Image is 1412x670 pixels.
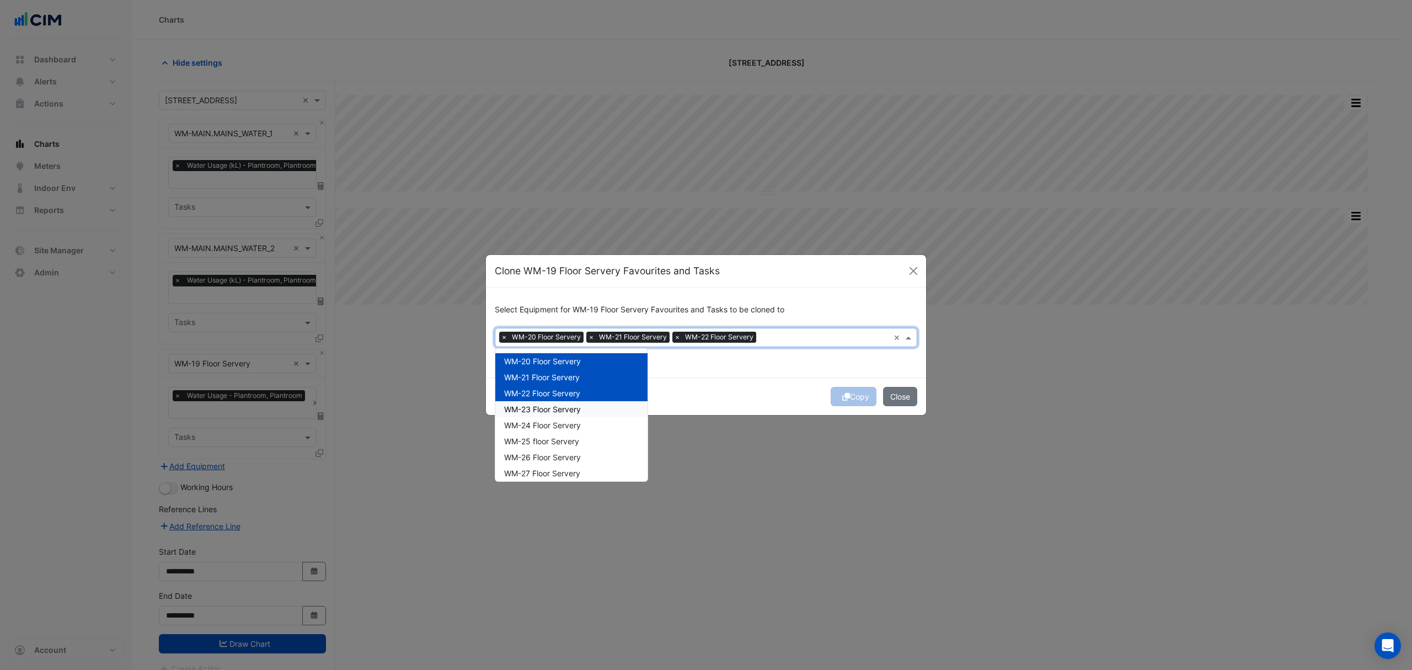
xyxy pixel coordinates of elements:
[504,389,580,398] span: WM-22 Floor Servery
[596,332,670,343] span: WM-21 Floor Servery
[495,347,529,360] button: Select All
[504,421,581,430] span: WM-24 Floor Servery
[682,332,756,343] span: WM-22 Floor Servery
[672,332,682,343] span: ×
[495,305,917,315] h6: Select Equipment for WM-19 Floor Servery Favourites and Tasks to be cloned to
[504,453,581,462] span: WM-26 Floor Servery
[495,264,720,278] h5: Clone WM-19 Floor Servery Favourites and Tasks
[504,437,579,446] span: WM-25 floor Servery
[509,332,584,343] span: WM-20 Floor Servery
[504,357,581,366] span: WM-20 Floor Servery
[504,405,581,414] span: WM-23 Floor Servery
[499,332,509,343] span: ×
[495,349,648,481] div: Options List
[1374,632,1401,659] div: Open Intercom Messenger
[504,469,580,478] span: WM-27 Floor Servery
[905,263,922,279] button: Close
[883,387,917,406] button: Close
[586,332,596,343] span: ×
[504,373,580,382] span: WM-21 Floor Servery
[894,332,903,343] span: Clear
